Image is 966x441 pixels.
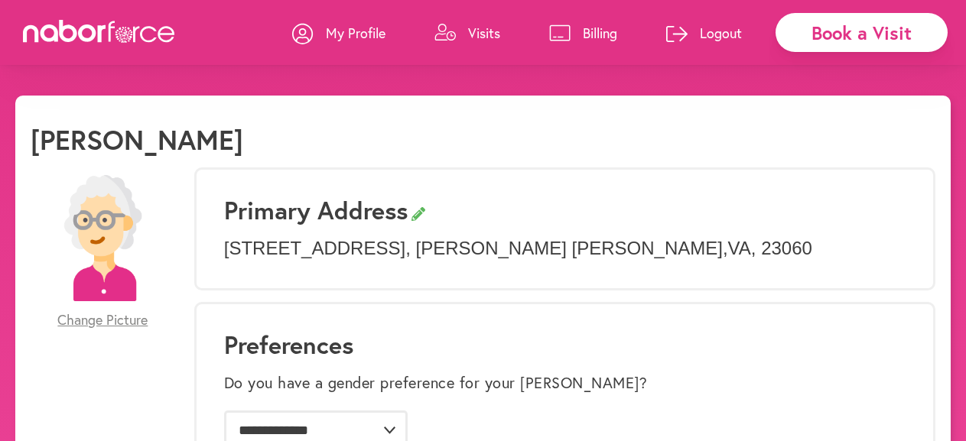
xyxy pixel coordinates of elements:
h3: Primary Address [224,196,906,225]
h1: [PERSON_NAME] [31,123,243,156]
p: Logout [700,24,742,42]
p: Visits [468,24,500,42]
a: Logout [666,10,742,56]
span: Change Picture [57,312,148,329]
div: Book a Visit [776,13,948,52]
a: Visits [434,10,500,56]
img: efc20bcf08b0dac87679abea64c1faab.png [40,175,166,301]
p: [STREET_ADDRESS] , [PERSON_NAME] [PERSON_NAME] , VA , 23060 [224,238,906,260]
h1: Preferences [224,330,906,359]
a: My Profile [292,10,385,56]
label: Do you have a gender preference for your [PERSON_NAME]? [224,374,648,392]
p: My Profile [326,24,385,42]
p: Billing [583,24,617,42]
a: Billing [549,10,617,56]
